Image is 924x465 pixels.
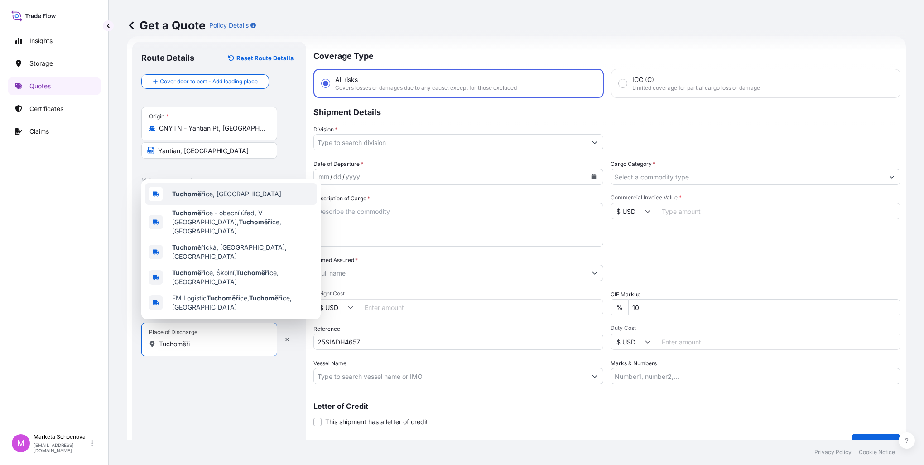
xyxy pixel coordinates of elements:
[236,53,294,63] p: Reset Route Details
[859,438,893,447] p: Get a Quote
[159,339,266,349] input: Place of Discharge
[236,269,269,276] b: Tuchoměři
[342,171,345,182] div: /
[29,104,63,113] p: Certificates
[587,170,601,184] button: Calendar
[314,134,587,150] input: Type to search division
[314,265,587,281] input: Full name
[141,179,321,319] div: Show suggestions
[172,190,206,198] b: Tuchoměři
[628,299,900,315] input: Enter percentage
[141,142,277,159] input: Text to appear on certificate
[313,334,603,350] input: Your internal reference
[611,169,884,185] input: Select a commodity type
[318,171,330,182] div: month,
[160,77,258,86] span: Cover door to port - Add loading place
[313,98,900,125] p: Shipment Details
[172,209,206,217] b: Tuchoměři
[172,243,206,251] b: Tuchoměři
[29,36,53,45] p: Insights
[239,218,272,226] b: Tuchoměři
[313,256,358,265] label: Named Assured
[314,368,587,384] input: Type to search vessel name or IMO
[34,442,90,453] p: [EMAIL_ADDRESS][DOMAIN_NAME]
[313,160,363,169] span: Date of Departure
[325,417,428,426] span: This shipment has a letter of credit
[29,59,53,68] p: Storage
[632,75,654,84] span: ICC (C)
[332,171,342,182] div: day,
[335,84,517,92] span: Covers losses or damages due to any cause, except for those excluded
[632,84,760,92] span: Limited coverage for partial cargo loss or damage
[149,113,169,120] div: Origin
[884,169,900,185] button: Show suggestions
[29,82,51,91] p: Quotes
[611,325,900,332] span: Duty Cost
[313,290,603,297] span: Freight Cost
[313,359,346,368] label: Vessel Name
[345,171,361,182] div: year,
[172,268,313,286] span: ce, Školní, ce, [GEOGRAPHIC_DATA]
[313,42,900,69] p: Coverage Type
[141,53,194,63] p: Route Details
[149,329,197,336] div: Place of Discharge
[29,127,49,136] p: Claims
[172,294,313,312] span: FM Logistic ce, ce, [GEOGRAPHIC_DATA]
[313,325,340,334] label: Reference
[207,294,240,302] b: Tuchoměři
[141,177,297,184] p: Main transport mode
[814,449,852,456] p: Privacy Policy
[172,243,313,261] span: cká, [GEOGRAPHIC_DATA], [GEOGRAPHIC_DATA]
[611,194,900,201] span: Commercial Invoice Value
[313,402,900,410] p: Letter of Credit
[313,125,337,134] label: Division
[127,18,206,33] p: Get a Quote
[34,433,90,441] p: Marketa Schoenova
[611,368,900,384] input: Number1, number2,...
[611,290,640,299] label: CIF Markup
[17,439,24,448] span: M
[611,299,628,315] div: %
[611,359,657,368] label: Marks & Numbers
[359,299,603,315] input: Enter amount
[587,134,603,150] button: Show suggestions
[611,160,655,169] label: Cargo Category
[249,294,283,302] b: Tuchoměři
[209,21,249,30] p: Policy Details
[313,194,370,203] label: Description of Cargo
[159,124,266,133] input: Origin
[172,189,281,199] span: ce, [GEOGRAPHIC_DATA]
[335,75,358,84] span: All risks
[587,265,603,281] button: Show suggestions
[656,334,900,350] input: Enter amount
[172,269,206,276] b: Tuchoměři
[656,203,900,219] input: Type amount
[330,171,332,182] div: /
[172,208,313,236] span: ce - obecní úřad, V [GEOGRAPHIC_DATA], ce, [GEOGRAPHIC_DATA]
[859,449,895,456] p: Cookie Notice
[587,368,603,384] button: Show suggestions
